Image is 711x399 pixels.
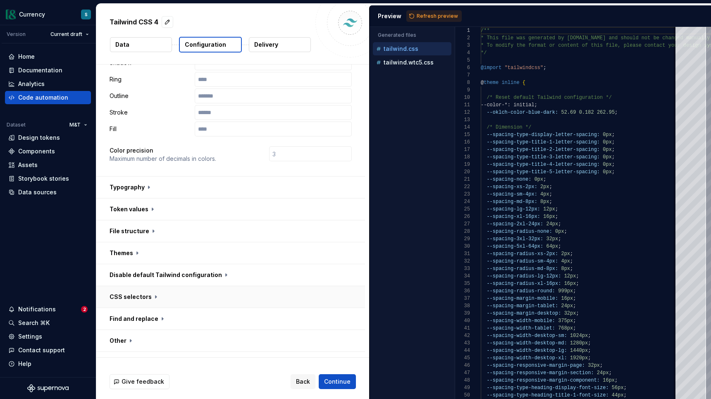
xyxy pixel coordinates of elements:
span: --spacing-type-title-2-letter-spacing: [487,147,600,153]
span: ; [573,303,576,309]
p: Delivery [254,41,278,49]
div: 50 [455,392,470,399]
div: 31 [455,250,470,258]
div: 46 [455,362,470,369]
div: 2 [455,34,470,42]
button: Contact support [5,344,91,357]
span: --spacing-margin-mobile: [487,296,558,301]
div: 13 [455,116,470,124]
span: --spacing-width-desktop-sm: [487,333,567,339]
span: 0px [603,139,612,145]
div: 32 [455,258,470,265]
div: Design tokens [18,134,60,142]
span: 32px [564,311,576,316]
p: Color precision [110,146,216,155]
a: Storybook stories [5,172,91,185]
span: 0px [555,229,564,234]
div: 26 [455,213,470,220]
span: --spacing-type-heading-display-font-size: [487,385,608,391]
div: 19 [455,161,470,168]
span: ; [549,184,552,190]
span: --color-*: initial; [481,102,537,108]
div: Dataset [7,122,26,128]
span: 1440px [570,348,588,354]
span: --spacing-sm-4px: [487,191,537,197]
span: --spacing-md-8px: [487,199,537,205]
span: 1024px [570,333,588,339]
div: 28 [455,228,470,235]
span: ; [611,132,614,138]
p: Generated files [378,32,446,38]
span: M&T [69,122,81,128]
div: Help [18,360,31,368]
span: --spacing-width-mobile: [487,318,555,324]
span: --spacing-radius-round: [487,288,555,294]
div: 14 [455,124,470,131]
span: 56px [611,385,623,391]
span: 16px [603,377,615,383]
div: Storybook stories [18,174,69,183]
button: Give feedback [110,374,169,389]
a: Components [5,145,91,158]
div: 8 [455,79,470,86]
span: 4px [561,258,570,264]
span: ; [611,139,614,145]
div: Version [7,31,26,38]
div: 45 [455,354,470,362]
div: Data sources [18,188,57,196]
div: 41 [455,325,470,332]
span: Continue [324,377,351,386]
span: --spacing-radius-sm-4px: [487,258,558,264]
span: --spacing-radius-none: [487,229,552,234]
span: ; [543,65,546,71]
span: ; [570,251,573,257]
div: 42 [455,332,470,339]
span: 8px [540,199,549,205]
span: --spacing-responsive-margin-page: [487,363,585,368]
span: --spacing-type-title-4-letter-spacing: [487,162,600,167]
span: 16px [543,214,555,220]
span: 262.95 [596,110,614,115]
span: 0px [534,177,543,182]
div: 30 [455,243,470,250]
span: 12px [564,273,576,279]
span: --spacing-margin-desktop: [487,311,561,316]
span: 32px [588,363,600,368]
span: { [522,80,525,86]
p: tailwind.wtc5.css [384,59,434,66]
div: 37 [455,295,470,302]
span: ; [600,363,603,368]
p: Tailwind CSS 4 [110,17,158,27]
div: 18 [455,153,470,161]
div: 44 [455,347,470,354]
span: Back [296,377,310,386]
span: 32px [546,236,558,242]
a: Data sources [5,186,91,199]
div: 21 [455,176,470,183]
span: 375px [558,318,573,324]
div: 16 [455,139,470,146]
span: ; [615,110,618,115]
span: ; [573,296,576,301]
span: ; [573,318,576,324]
p: Stroke [110,108,191,117]
button: Refresh preview [406,10,462,22]
span: ; [623,392,626,398]
div: Assets [18,161,38,169]
button: tailwind.wtc5.css [373,58,451,67]
div: 27 [455,220,470,228]
span: ; [608,370,611,376]
div: S [85,11,88,18]
span: --spacing-responsive-margin-section: [487,370,594,376]
span: ; [573,288,576,294]
span: 0px [603,169,612,175]
span: 0.182 [579,110,594,115]
div: Home [18,53,35,61]
span: /* Reset default Tailwind configuration */ [487,95,611,100]
span: ; [576,311,579,316]
div: 1 [455,27,470,34]
div: 20 [455,168,470,176]
span: 24px [546,221,558,227]
div: Currency [19,10,45,19]
input: 3 [269,146,352,161]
